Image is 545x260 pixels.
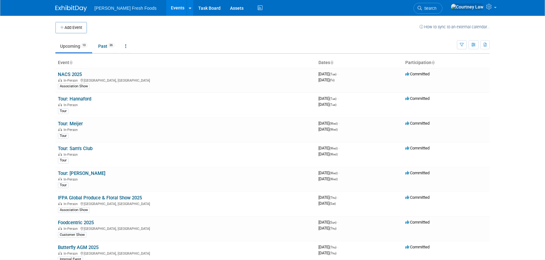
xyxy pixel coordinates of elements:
th: Dates [316,57,403,68]
span: (Fri) [329,79,334,82]
a: Tour: Sam's Club [58,146,93,151]
a: Tour: [PERSON_NAME] [58,171,105,176]
span: - [337,245,338,249]
span: (Sat) [329,202,336,205]
span: In-Person [64,202,80,206]
img: Courtney Law [451,3,484,10]
span: [DATE] [318,201,336,206]
span: [DATE] [318,78,334,82]
span: - [337,195,338,200]
a: Sort by Event Name [69,60,72,65]
span: Committed [405,171,430,175]
span: [DATE] [318,72,338,76]
span: (Wed) [329,122,338,125]
span: In-Person [64,227,80,231]
span: Committed [405,146,430,150]
span: (Wed) [329,171,338,175]
span: [DATE] [318,121,340,126]
div: Tour [58,108,69,114]
span: In-Person [64,128,80,132]
span: (Wed) [329,128,338,131]
span: 10 [81,43,87,48]
a: Sort by Start Date [330,60,333,65]
img: ExhibitDay [55,5,87,12]
span: [DATE] [318,195,338,200]
span: - [337,96,338,101]
span: [DATE] [318,226,336,230]
a: IFPA Global Produce & Floral Show 2025 [58,195,142,201]
span: Committed [405,96,430,101]
span: Committed [405,72,430,76]
span: (Tue) [329,97,336,100]
span: Committed [405,195,430,200]
span: [DATE] [318,171,340,175]
div: Tour [58,158,69,163]
img: In-Person Event [58,227,62,230]
img: In-Person Event [58,79,62,82]
a: Search [413,3,442,14]
th: Participation [403,57,490,68]
img: In-Person Event [58,177,62,181]
span: (Thu) [329,252,336,255]
span: (Thu) [329,227,336,230]
span: [DATE] [318,251,336,255]
a: NACS 2025 [58,72,82,77]
div: [GEOGRAPHIC_DATA], [GEOGRAPHIC_DATA] [58,78,313,83]
span: (Thu) [329,246,336,249]
span: In-Person [64,103,80,107]
div: [GEOGRAPHIC_DATA], [GEOGRAPHIC_DATA] [58,201,313,206]
button: Add Event [55,22,87,33]
span: In-Person [64,79,80,83]
div: Customer Show [58,232,87,238]
th: Event [55,57,316,68]
span: - [337,72,338,76]
span: [DATE] [318,96,338,101]
img: In-Person Event [58,103,62,106]
img: In-Person Event [58,128,62,131]
img: In-Person Event [58,153,62,156]
span: [DATE] [318,152,338,156]
span: In-Person [64,177,80,181]
div: Association Show [58,84,90,89]
span: [DATE] [318,176,338,181]
span: (Wed) [329,147,338,150]
span: In-Person [64,252,80,256]
div: [GEOGRAPHIC_DATA], [GEOGRAPHIC_DATA] [58,226,313,231]
span: 36 [108,43,115,48]
a: Sort by Participation Type [431,60,435,65]
a: Past36 [93,40,119,52]
span: [DATE] [318,220,338,225]
span: [DATE] [318,146,340,150]
div: Tour [58,133,69,139]
span: (Wed) [329,153,338,156]
span: Search [422,6,436,11]
span: Committed [405,245,430,249]
span: (Tue) [329,73,336,76]
a: Tour: Hannaford [58,96,91,102]
img: In-Person Event [58,202,62,205]
a: Upcoming10 [55,40,92,52]
span: (Wed) [329,177,338,181]
div: Association Show [58,207,90,213]
span: Committed [405,220,430,225]
span: (Tue) [329,103,336,106]
div: [GEOGRAPHIC_DATA], [GEOGRAPHIC_DATA] [58,251,313,256]
span: - [339,121,340,126]
a: How to sync to an external calendar... [419,24,490,29]
span: Committed [405,121,430,126]
a: Foodcentric 2025 [58,220,94,225]
span: [PERSON_NAME] Fresh Foods [94,6,157,11]
div: Tour [58,182,69,188]
span: - [339,171,340,175]
span: In-Person [64,153,80,157]
span: (Sun) [329,221,336,224]
span: (Thu) [329,196,336,199]
span: - [337,220,338,225]
span: [DATE] [318,127,338,132]
a: Butterfly AGM 2025 [58,245,98,250]
a: Tour: Meijer [58,121,83,127]
span: [DATE] [318,102,336,107]
img: In-Person Event [58,252,62,255]
span: - [339,146,340,150]
span: [DATE] [318,245,338,249]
